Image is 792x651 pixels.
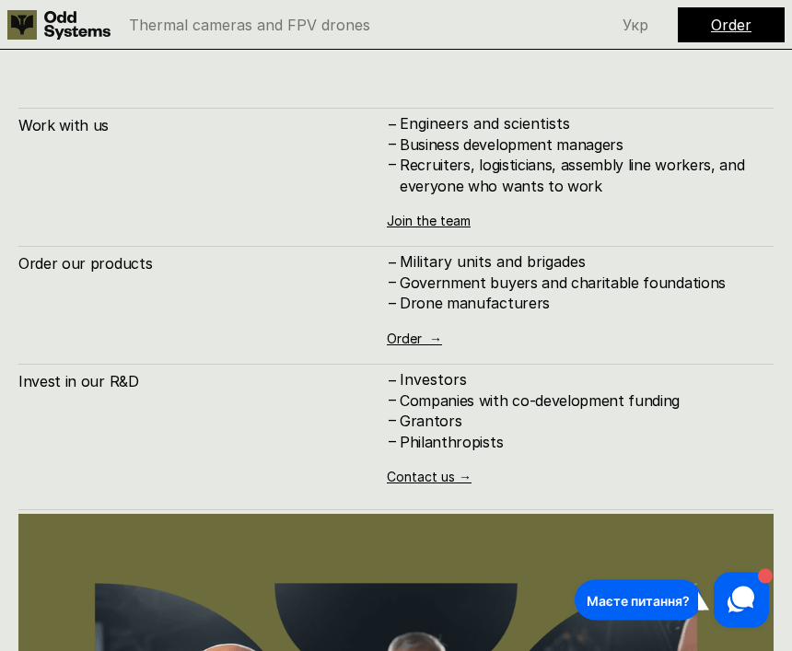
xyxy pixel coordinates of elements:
a: Order [711,16,751,34]
h4: – [389,371,396,391]
h4: – [389,273,396,293]
h4: – [389,155,396,175]
h4: Grantors [400,412,755,432]
h4: Philanthropists [400,433,755,453]
h4: – [389,115,396,135]
iframe: HelpCrunch [570,568,774,633]
h4: Government buyers and charitable foundations [400,273,755,294]
h4: – [389,134,396,155]
h4: – [389,253,396,273]
p: Investors [400,372,755,389]
h4: Invest in our R&D [18,372,387,392]
h4: – [389,390,396,411]
p: Military units and brigades [400,254,755,272]
h4: Work with us [18,116,387,136]
h4: – [389,432,396,452]
a: Order → [387,331,442,347]
a: Join the team [387,214,471,229]
h4: – [389,293,396,313]
h4: Business development managers [400,135,755,156]
p: Thermal cameras and FPV drones [129,17,370,32]
a: Contact us → [387,470,472,485]
h4: Companies with co-development funding [400,391,755,412]
h4: Drone manufacturers [400,294,755,314]
h4: Order our products [18,254,387,274]
p: Укр [623,17,648,32]
p: Engineers and scientists [400,116,755,134]
h4: Recruiters, logisticians, assembly line workers, and everyone who wants to work [400,156,755,197]
h4: – [389,411,396,431]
